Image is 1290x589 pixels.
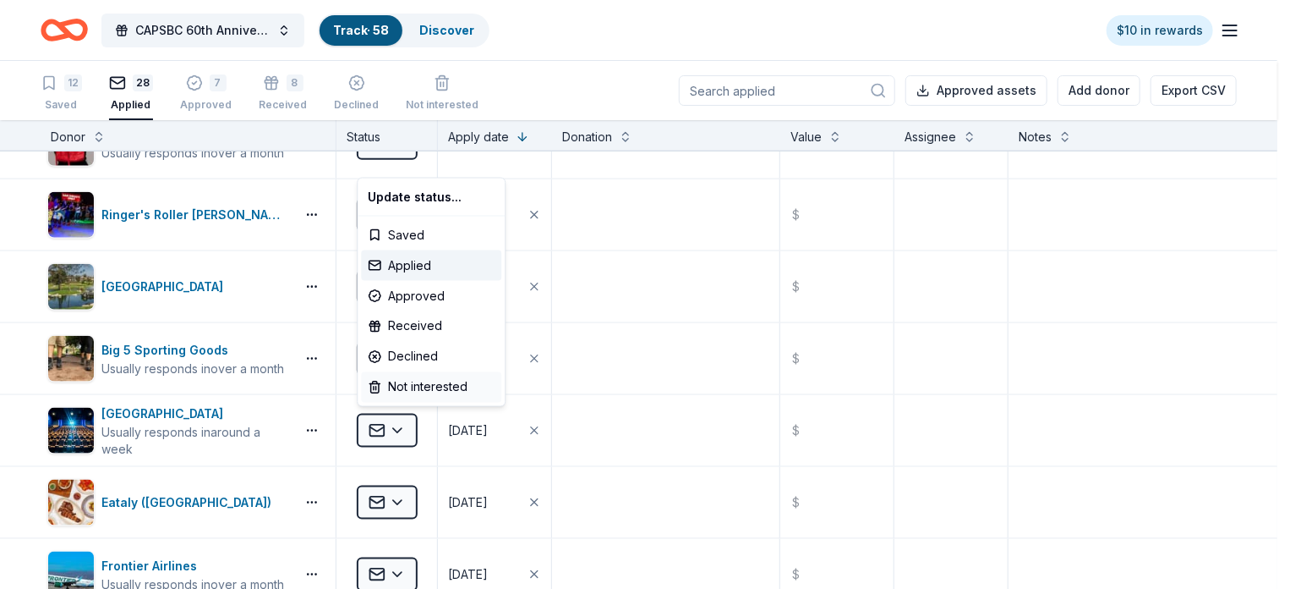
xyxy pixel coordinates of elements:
[361,342,501,372] div: Declined
[361,281,501,311] div: Approved
[361,220,501,250] div: Saved
[361,311,501,342] div: Received
[361,182,501,212] div: Update status...
[361,250,501,281] div: Applied
[361,372,501,403] div: Not interested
